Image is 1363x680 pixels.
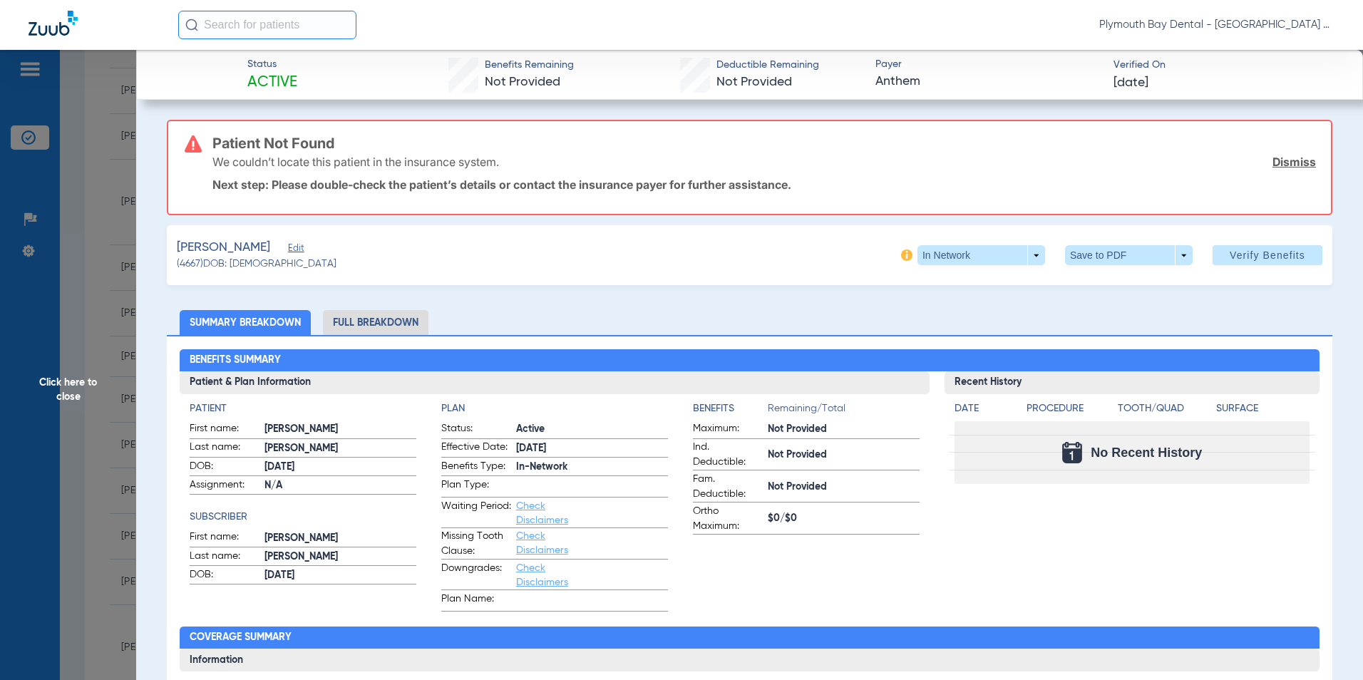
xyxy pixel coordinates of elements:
[955,401,1014,416] h4: Date
[768,401,920,421] span: Remaining/Total
[29,11,78,36] img: Zuub Logo
[1118,401,1211,416] h4: Tooth/Quad
[1216,401,1310,421] app-breakdown-title: Surface
[1213,245,1322,265] button: Verify Benefits
[693,421,763,438] span: Maximum:
[264,550,416,565] span: [PERSON_NAME]
[212,177,1316,192] p: Next step: Please double-check the patient’s details or contact the insurance payer for further a...
[768,422,920,437] span: Not Provided
[441,592,511,611] span: Plan Name:
[190,510,416,525] h4: Subscriber
[917,245,1045,265] button: In Network
[180,627,1320,649] h2: Coverage Summary
[955,401,1014,421] app-breakdown-title: Date
[1118,401,1211,421] app-breakdown-title: Tooth/Quad
[190,549,259,566] span: Last name:
[485,58,574,73] span: Benefits Remaining
[693,401,768,421] app-breakdown-title: Benefits
[875,73,1101,91] span: Anthem
[288,243,301,257] span: Edit
[185,19,198,31] img: Search Icon
[264,478,416,493] span: N/A
[180,371,930,394] h3: Patient & Plan Information
[212,136,1316,150] h3: Patient Not Found
[1216,401,1310,416] h4: Surface
[441,561,511,589] span: Downgrades:
[190,478,259,495] span: Assignment:
[264,422,416,437] span: [PERSON_NAME]
[190,440,259,457] span: Last name:
[441,401,668,416] h4: Plan
[693,504,763,534] span: Ortho Maximum:
[693,440,763,470] span: Ind. Deductible:
[441,440,511,457] span: Effective Date:
[875,57,1101,72] span: Payer
[190,530,259,547] span: First name:
[178,11,356,39] input: Search for patients
[1113,74,1148,92] span: [DATE]
[1272,155,1316,169] a: Dismiss
[1065,245,1193,265] button: Save to PDF
[190,459,259,476] span: DOB:
[323,310,428,335] li: Full Breakdown
[441,529,511,559] span: Missing Tooth Clause:
[441,459,511,476] span: Benefits Type:
[516,422,668,437] span: Active
[768,448,920,463] span: Not Provided
[180,310,311,335] li: Summary Breakdown
[693,401,768,416] h4: Benefits
[247,57,297,72] span: Status
[441,499,511,527] span: Waiting Period:
[177,257,336,272] span: (4667) DOB: [DEMOGRAPHIC_DATA]
[264,441,416,456] span: [PERSON_NAME]
[190,567,259,584] span: DOB:
[693,472,763,502] span: Fam. Deductible:
[516,531,568,555] a: Check Disclaimers
[716,76,792,88] span: Not Provided
[516,460,668,475] span: In-Network
[1099,18,1334,32] span: Plymouth Bay Dental - [GEOGRAPHIC_DATA] Dental
[716,58,819,73] span: Deductible Remaining
[247,73,297,93] span: Active
[901,249,912,261] img: info-icon
[190,401,416,416] h4: Patient
[180,649,1320,671] h3: Information
[768,511,920,526] span: $0/$0
[264,568,416,583] span: [DATE]
[212,155,499,169] p: We couldn’t locate this patient in the insurance system.
[768,480,920,495] span: Not Provided
[264,460,416,475] span: [DATE]
[1230,249,1305,261] span: Verify Benefits
[516,501,568,525] a: Check Disclaimers
[1027,401,1113,416] h4: Procedure
[190,421,259,438] span: First name:
[516,441,668,456] span: [DATE]
[180,349,1320,372] h2: Benefits Summary
[441,478,511,497] span: Plan Type:
[1062,442,1082,463] img: Calendar
[185,135,202,153] img: error-icon
[1113,58,1339,73] span: Verified On
[177,239,270,257] span: [PERSON_NAME]
[485,76,560,88] span: Not Provided
[1091,445,1202,460] span: No Recent History
[945,371,1320,394] h3: Recent History
[516,563,568,587] a: Check Disclaimers
[1292,612,1363,680] iframe: Chat Widget
[1027,401,1113,421] app-breakdown-title: Procedure
[264,531,416,546] span: [PERSON_NAME]
[441,421,511,438] span: Status:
